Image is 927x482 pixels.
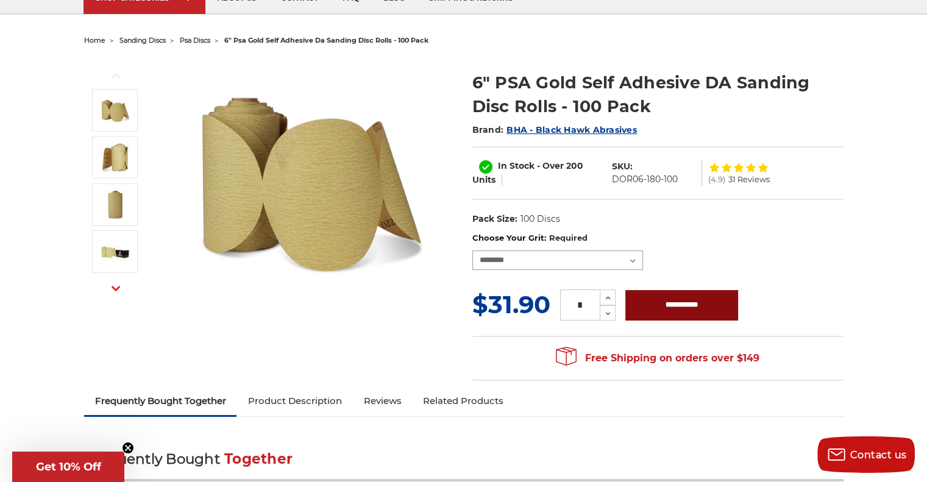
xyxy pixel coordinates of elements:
[352,388,412,414] a: Reviews
[556,346,759,370] span: Free Shipping on orders over $149
[84,36,105,44] a: home
[472,232,844,244] label: Choose Your Grit:
[101,275,130,301] button: Next
[612,173,678,186] dd: DOR06-180-100
[224,450,293,467] span: Together
[101,63,130,89] button: Previous
[100,95,130,126] img: 6" DA Sanding Discs on a Roll
[728,175,770,183] span: 31 Reviews
[549,233,587,243] small: Required
[472,174,495,185] span: Units
[506,124,637,135] a: BHA - Black Hawk Abrasives
[612,160,633,173] dt: SKU:
[188,58,432,302] img: 6" DA Sanding Discs on a Roll
[498,160,535,171] span: In Stock
[100,190,130,220] img: 6" Sticky Backed Sanding Discs
[36,460,101,473] span: Get 10% Off
[236,388,352,414] a: Product Description
[122,442,134,454] button: Close teaser
[472,124,504,135] span: Brand:
[537,160,564,171] span: - Over
[520,213,559,225] dd: 100 Discs
[12,452,124,482] div: Get 10% OffClose teaser
[100,236,130,267] img: Black Hawk Abrasives 6" Gold Sticky Back PSA Discs
[472,213,517,225] dt: Pack Size:
[850,449,907,461] span: Contact us
[817,436,915,473] button: Contact us
[472,71,844,118] h1: 6" PSA Gold Self Adhesive DA Sanding Disc Rolls - 100 Pack
[566,160,583,171] span: 200
[472,289,550,319] span: $31.90
[180,36,210,44] a: psa discs
[119,36,166,44] a: sanding discs
[708,175,725,183] span: (4.9)
[224,36,428,44] span: 6" psa gold self adhesive da sanding disc rolls - 100 pack
[100,142,130,172] img: 6" Roll of Gold PSA Discs
[84,450,220,467] span: Frequently Bought
[412,388,514,414] a: Related Products
[84,388,237,414] a: Frequently Bought Together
